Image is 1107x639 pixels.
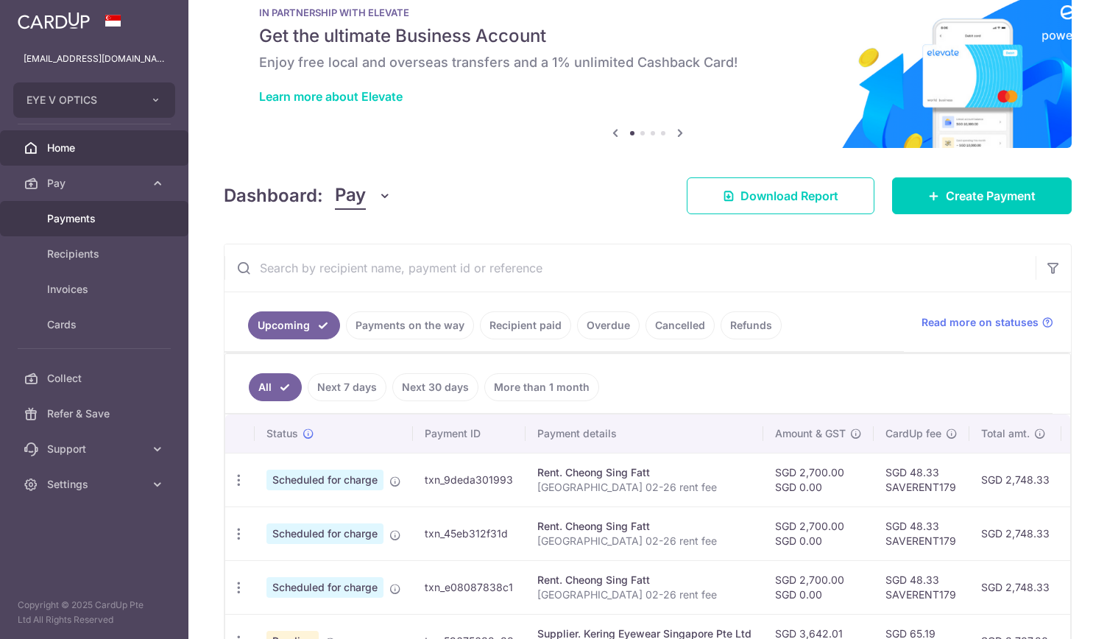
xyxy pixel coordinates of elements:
[946,187,1036,205] span: Create Payment
[308,373,386,401] a: Next 7 days
[13,82,175,118] button: EYE V OPTICS
[47,282,144,297] span: Invoices
[18,12,90,29] img: CardUp
[47,317,144,332] span: Cards
[413,560,526,614] td: txn_e08087838c1
[969,506,1061,560] td: SGD 2,748.33
[646,311,715,339] a: Cancelled
[484,373,599,401] a: More than 1 month
[922,315,1053,330] a: Read more on statuses
[259,7,1036,18] p: IN PARTNERSHIP WITH ELEVATE
[47,247,144,261] span: Recipients
[47,477,144,492] span: Settings
[537,587,751,602] p: [GEOGRAPHIC_DATA] 02-26 rent fee
[577,311,640,339] a: Overdue
[775,426,846,441] span: Amount & GST
[874,453,969,506] td: SGD 48.33 SAVERENT179
[47,406,144,421] span: Refer & Save
[249,373,302,401] a: All
[392,373,478,401] a: Next 30 days
[537,534,751,548] p: [GEOGRAPHIC_DATA] 02-26 rent fee
[259,54,1036,71] h6: Enjoy free local and overseas transfers and a 1% unlimited Cashback Card!
[413,506,526,560] td: txn_45eb312f31d
[335,182,392,210] button: Pay
[969,560,1061,614] td: SGD 2,748.33
[885,426,941,441] span: CardUp fee
[413,414,526,453] th: Payment ID
[740,187,838,205] span: Download Report
[537,480,751,495] p: [GEOGRAPHIC_DATA] 02-26 rent fee
[763,453,874,506] td: SGD 2,700.00 SGD 0.00
[259,24,1036,48] h5: Get the ultimate Business Account
[874,506,969,560] td: SGD 48.33 SAVERENT179
[922,315,1039,330] span: Read more on statuses
[346,311,474,339] a: Payments on the way
[537,519,751,534] div: Rent. Cheong Sing Fatt
[687,177,874,214] a: Download Report
[874,560,969,614] td: SGD 48.33 SAVERENT179
[981,426,1030,441] span: Total amt.
[26,93,135,107] span: EYE V OPTICS
[24,52,165,66] p: [EMAIL_ADDRESS][DOMAIN_NAME]
[721,311,782,339] a: Refunds
[763,560,874,614] td: SGD 2,700.00 SGD 0.00
[47,371,144,386] span: Collect
[266,470,383,490] span: Scheduled for charge
[413,453,526,506] td: txn_9deda301993
[248,311,340,339] a: Upcoming
[266,577,383,598] span: Scheduled for charge
[969,453,1061,506] td: SGD 2,748.33
[537,573,751,587] div: Rent. Cheong Sing Fatt
[224,244,1036,292] input: Search by recipient name, payment id or reference
[266,523,383,544] span: Scheduled for charge
[47,141,144,155] span: Home
[47,211,144,226] span: Payments
[537,465,751,480] div: Rent. Cheong Sing Fatt
[224,183,323,209] h4: Dashboard:
[526,414,763,453] th: Payment details
[335,182,366,210] span: Pay
[480,311,571,339] a: Recipient paid
[763,506,874,560] td: SGD 2,700.00 SGD 0.00
[266,426,298,441] span: Status
[892,177,1072,214] a: Create Payment
[259,89,403,104] a: Learn more about Elevate
[47,176,144,191] span: Pay
[47,442,144,456] span: Support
